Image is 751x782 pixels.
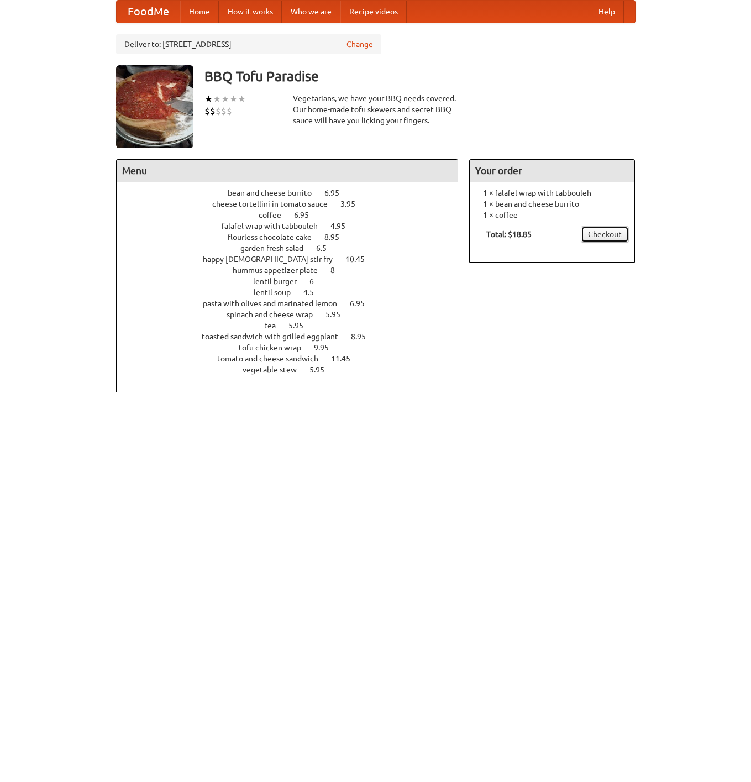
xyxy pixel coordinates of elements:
[219,1,282,23] a: How it works
[222,222,329,230] span: falafel wrap with tabbouleh
[204,105,210,117] li: $
[346,39,373,50] a: Change
[254,288,334,297] a: lentil soup 4.5
[210,105,216,117] li: $
[217,354,371,363] a: tomato and cheese sandwich 11.45
[203,255,344,264] span: happy [DEMOGRAPHIC_DATA] stir fry
[212,200,339,208] span: cheese tortellini in tomato sauce
[331,354,361,363] span: 11.45
[253,277,334,286] a: lentil burger 6
[581,226,629,243] a: Checkout
[228,233,323,242] span: flourless chocolate cake
[202,332,349,341] span: toasted sandwich with grilled eggplant
[216,105,221,117] li: $
[239,343,312,352] span: tofu chicken wrap
[475,198,629,209] li: 1 × bean and cheese burrito
[293,93,459,126] div: Vegetarians, we have your BBQ needs covered. Our home-made tofu skewers and secret BBQ sauce will...
[233,266,355,275] a: hummus appetizer plate 8
[221,93,229,105] li: ★
[180,1,219,23] a: Home
[222,222,366,230] a: falafel wrap with tabbouleh 4.95
[486,230,532,239] b: Total: $18.85
[203,299,385,308] a: pasta with olives and marinated lemon 6.95
[303,288,325,297] span: 4.5
[243,365,308,374] span: vegetable stew
[203,299,348,308] span: pasta with olives and marinated lemon
[227,310,324,319] span: spinach and cheese wrap
[324,233,350,242] span: 8.95
[221,105,227,117] li: $
[330,222,356,230] span: 4.95
[117,160,458,182] h4: Menu
[238,93,246,105] li: ★
[228,188,360,197] a: bean and cheese burrito 6.95
[294,211,320,219] span: 6.95
[239,343,349,352] a: tofu chicken wrap 9.95
[240,244,314,253] span: garden fresh salad
[228,188,323,197] span: bean and cheese burrito
[259,211,329,219] a: coffee 6.95
[282,1,340,23] a: Who we are
[350,299,376,308] span: 6.95
[116,65,193,148] img: angular.jpg
[325,310,351,319] span: 5.95
[254,288,302,297] span: lentil soup
[351,332,377,341] span: 8.95
[117,1,180,23] a: FoodMe
[288,321,314,330] span: 5.95
[264,321,324,330] a: tea 5.95
[475,209,629,221] li: 1 × coffee
[309,277,325,286] span: 6
[213,93,221,105] li: ★
[590,1,624,23] a: Help
[240,244,347,253] a: garden fresh salad 6.5
[227,310,361,319] a: spinach and cheese wrap 5.95
[204,93,213,105] li: ★
[202,332,386,341] a: toasted sandwich with grilled eggplant 8.95
[259,211,292,219] span: coffee
[228,233,360,242] a: flourless chocolate cake 8.95
[309,365,335,374] span: 5.95
[314,343,340,352] span: 9.95
[229,93,238,105] li: ★
[212,200,376,208] a: cheese tortellini in tomato sauce 3.95
[340,200,366,208] span: 3.95
[217,354,329,363] span: tomato and cheese sandwich
[204,65,636,87] h3: BBQ Tofu Paradise
[345,255,376,264] span: 10.45
[340,1,407,23] a: Recipe videos
[316,244,338,253] span: 6.5
[243,365,345,374] a: vegetable stew 5.95
[470,160,634,182] h4: Your order
[264,321,287,330] span: tea
[227,105,232,117] li: $
[203,255,385,264] a: happy [DEMOGRAPHIC_DATA] stir fry 10.45
[233,266,329,275] span: hummus appetizer plate
[116,34,381,54] div: Deliver to: [STREET_ADDRESS]
[330,266,346,275] span: 8
[324,188,350,197] span: 6.95
[475,187,629,198] li: 1 × falafel wrap with tabbouleh
[253,277,308,286] span: lentil burger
